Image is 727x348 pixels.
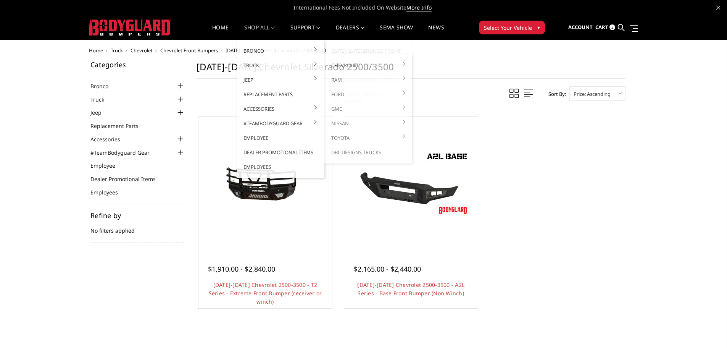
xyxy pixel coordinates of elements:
[90,162,125,170] a: Employee
[568,17,593,38] a: Account
[90,82,118,90] a: Bronco
[327,131,409,145] a: Toyota
[240,102,321,116] a: Accessories
[197,61,625,79] h1: [DATE]-[DATE] Chevrolet Silverado 2500/3500
[90,108,111,117] a: Jeep
[354,264,421,274] span: $2,165.00 - $2,440.00
[131,47,153,54] a: Chevrolet
[240,58,321,73] a: Truck
[240,131,321,145] a: Employee
[160,47,218,54] a: Chevrolet Front Bumpers
[90,212,185,243] div: No filters applied
[336,25,365,40] a: Dealers
[350,149,472,218] img: 2015-2019 Chevrolet 2500-3500 - A2L Series - Base Front Bumper (Non Winch)
[357,281,464,297] a: [DATE]-[DATE] Chevrolet 2500-3500 - A2L Series - Base Front Bumper (Non Winch)
[595,17,615,38] a: Cart 2
[240,116,321,131] a: #TeamBodyguard Gear
[327,102,409,116] a: GMC
[240,145,321,160] a: Dealer Promotional Items
[240,87,321,102] a: Replacement Parts
[240,73,321,87] a: Jeep
[406,4,432,11] a: More Info
[90,122,148,130] a: Replacement Parts
[327,58,409,73] a: Chevrolet
[689,311,727,348] iframe: Chat Widget
[89,47,103,54] a: Home
[212,25,229,40] a: Home
[327,87,409,102] a: Ford
[327,44,409,58] a: [DATE]-[DATE] Bronco Front
[90,188,127,196] a: Employees
[240,160,321,174] a: Employees
[428,25,444,40] a: News
[290,25,321,40] a: Support
[609,24,615,30] span: 2
[90,175,165,183] a: Dealer Promotional Items
[90,95,114,104] a: Truck
[537,23,540,31] span: ▾
[111,47,123,54] a: Truck
[327,145,409,160] a: DBL Designs Trucks
[380,25,413,40] a: SEMA Show
[240,44,321,58] a: Bronco
[200,118,330,248] a: 2015-2019 Chevrolet 2500-3500 - T2 Series - Extreme Front Bumper (receiver or winch) 2015-2019 Ch...
[90,135,130,143] a: Accessories
[226,47,326,54] span: [DATE]-[DATE] Chevrolet Silverado 2500/3500
[244,25,275,40] a: shop all
[595,24,608,31] span: Cart
[479,21,545,34] button: Select Your Vehicle
[544,88,566,100] label: Sort By:
[568,24,593,31] span: Account
[90,149,159,157] a: #TeamBodyguard Gear
[484,24,532,32] span: Select Your Vehicle
[90,212,185,219] h5: Refine by
[89,19,171,36] img: BODYGUARD BUMPERS
[327,73,409,87] a: Ram
[209,281,322,305] a: [DATE]-[DATE] Chevrolet 2500-3500 - T2 Series - Extreme Front Bumper (receiver or winch)
[208,264,275,274] span: $1,910.00 - $2,840.00
[327,116,409,131] a: Nissan
[90,61,185,68] h5: Categories
[346,118,476,248] a: 2015-2019 Chevrolet 2500-3500 - A2L Series - Base Front Bumper (Non Winch)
